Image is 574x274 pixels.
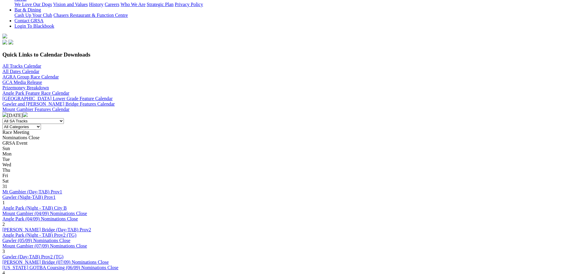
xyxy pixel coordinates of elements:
[2,168,572,173] div: Thu
[2,140,572,146] div: GRSA Event
[2,91,69,96] a: Angle Park Feature Race Calendar
[2,107,70,112] a: Mount Gambier Features Calendar
[14,13,572,18] div: Bar & Dining
[2,238,70,243] a: Gawler (05/09) Nominations Close
[14,2,572,7] div: About
[14,7,41,12] a: Bar & Dining
[2,69,39,74] a: All Dates Calendar
[53,2,88,7] a: Vision and Values
[121,2,146,7] a: Who We Are
[53,13,128,18] a: Chasers Restaurant & Function Centre
[2,135,572,140] div: Nominations Close
[14,18,43,23] a: Contact GRSA
[14,2,52,7] a: We Love Our Dogs
[2,112,572,118] div: [DATE]
[147,2,174,7] a: Strategic Plan
[2,205,67,211] a: Angle Park (Night - TAB) City B
[2,189,62,194] a: Mt Gambier (Day-TAB) Prov1
[2,101,115,106] a: Gawler and [PERSON_NAME] Bridge Features Calendar
[2,232,77,238] a: Angle Park (Night - TAB) Prov2 (TG)
[2,74,59,79] a: AGRA Group Race Calendar
[2,227,91,232] a: [PERSON_NAME] Bridge (Day-TAB) Prov2
[105,2,119,7] a: Careers
[2,85,49,90] a: Prizemoney Breakdown
[175,2,203,7] a: Privacy Policy
[2,151,572,157] div: Mon
[2,157,572,162] div: Tue
[2,40,7,45] img: facebook.svg
[2,162,572,168] div: Wed
[2,200,5,205] span: 1
[2,184,7,189] span: 31
[2,195,55,200] a: Gawler (Night-TAB) Prov1
[2,63,41,69] a: All Tracks Calendar
[14,13,52,18] a: Cash Up Your Club
[2,265,118,270] a: [US_STATE] GOTBA Coursing (06/09) Nominations Close
[2,178,572,184] div: Sat
[14,23,54,29] a: Login To Blackbook
[2,96,113,101] a: [GEOGRAPHIC_DATA] Lower Grade Feature Calendar
[2,211,87,216] a: Mount Gambier (04/09) Nominations Close
[23,112,28,117] img: chevron-right-pager-white.svg
[2,173,572,178] div: Fri
[2,34,7,38] img: logo-grsa-white.png
[89,2,103,7] a: History
[2,112,7,117] img: chevron-left-pager-white.svg
[2,146,572,151] div: Sun
[2,254,64,259] a: Gawler (Day-TAB) Prov2 (TG)
[8,40,13,45] img: twitter.svg
[2,216,78,221] a: Angle Park (04/09) Nominations Close
[2,243,87,248] a: Mount Gambier (07/09) Nominations Close
[2,130,572,135] div: Race Meeting
[2,80,42,85] a: GCA Media Release
[2,222,5,227] span: 2
[2,249,5,254] span: 3
[2,260,109,265] a: [PERSON_NAME] Bridge (07/09) Nominations Close
[2,51,572,58] h3: Quick Links to Calendar Downloads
